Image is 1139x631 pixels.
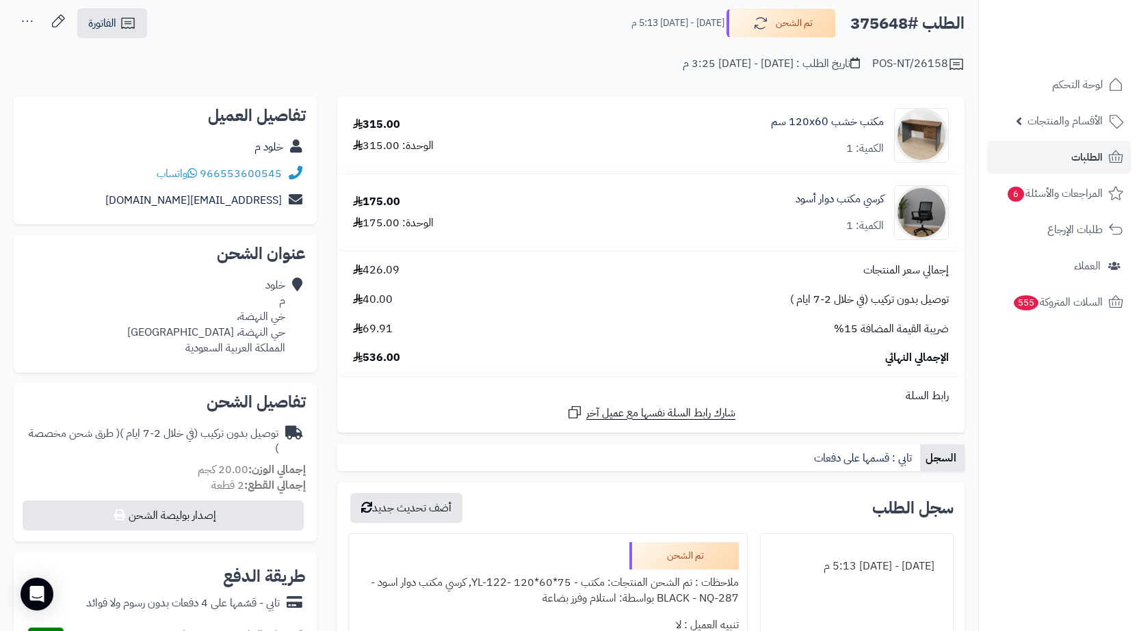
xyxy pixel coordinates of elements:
[863,263,949,278] span: إجمالي سعر المنتجات
[987,213,1131,246] a: طلبات الإرجاع
[25,394,306,410] h2: تفاصيل الشحن
[29,425,278,457] span: ( طرق شحن مخصصة )
[987,286,1131,319] a: السلات المتروكة555
[726,9,836,38] button: تم الشحن
[198,461,306,478] small: 20.00 كجم
[809,444,920,472] a: تابي : قسمها على دفعات
[895,185,948,240] img: 1753945823-1-90x90.jpg
[105,192,282,209] a: [EMAIL_ADDRESS][DOMAIN_NAME]
[1006,184,1103,203] span: المراجعات والأسئلة
[872,56,965,72] div: POS-NT/26158
[1012,293,1103,312] span: السلات المتروكة
[987,250,1131,282] a: العملاء
[25,107,306,124] h2: تفاصيل العميل
[987,68,1131,101] a: لوحة التحكم
[1071,148,1103,167] span: الطلبات
[846,141,884,157] div: الكمية: 1
[796,191,884,207] a: كرسي مكتب دوار أسود
[343,388,959,404] div: رابط السلة
[1027,111,1103,131] span: الأقسام والمنتجات
[629,542,739,569] div: تم الشحن
[77,8,147,38] a: الفاتورة
[872,500,954,516] h3: سجل الطلب
[248,461,306,478] strong: إجمالي الوزن:
[566,404,735,421] a: شارك رابط السلة نفسها مع عميل آخر
[771,114,884,130] a: مكتب خشب 120x60 سم
[353,117,400,133] div: 315.00
[86,595,280,611] div: تابي - قسّمها على 4 دفعات بدون رسوم ولا فوائد
[157,165,197,182] a: واتساب
[850,10,965,38] h2: الطلب #375648
[211,477,306,494] small: 2 قطعة
[223,568,306,585] h2: طريقة الدفع
[353,194,400,210] div: 175.00
[127,278,285,355] div: خلود م خي النهضة، حي النهضة، [GEOGRAPHIC_DATA] المملكة العربية السعودية
[357,569,739,612] div: ملاحظات : تم الشحن المنتجات: مكتب - 75*60*120 -YL-122, كرسي مكتب دوار اسود - BLACK - NQ-287 بواسط...
[920,444,965,472] a: السجل
[353,138,434,154] div: الوحدة: 315.00
[631,16,724,30] small: [DATE] - [DATE] 5:13 م
[25,426,278,457] div: توصيل بدون تركيب (في خلال 2-7 ايام )
[254,139,283,155] a: خلود م
[25,245,306,262] h2: عنوان الشحن
[586,405,735,421] span: شارك رابط السلة نفسها مع عميل آخر
[353,350,400,366] span: 536.00
[1052,75,1103,94] span: لوحة التحكم
[987,177,1131,210] a: المراجعات والأسئلة6
[1047,220,1103,239] span: طلبات الإرجاع
[353,321,393,337] span: 69.91
[200,165,282,182] a: 966553600545
[353,292,393,308] span: 40.00
[244,477,306,494] strong: إجمالي القطع:
[769,553,945,580] div: [DATE] - [DATE] 5:13 م
[23,500,304,531] button: إصدار بوليصة الشحن
[790,292,949,308] span: توصيل بدون تركيب (في خلال 2-7 ايام )
[1014,295,1038,310] span: 555
[21,578,53,610] div: Open Intercom Messenger
[350,493,462,523] button: أضف تحديث جديد
[353,263,400,278] span: 426.09
[1046,35,1126,64] img: logo-2.png
[683,56,860,72] div: تاريخ الطلب : [DATE] - [DATE] 3:25 م
[895,108,948,163] img: 1757240230-110111010085-90x90.jpg
[1074,256,1101,276] span: العملاء
[885,350,949,366] span: الإجمالي النهائي
[987,141,1131,174] a: الطلبات
[353,215,434,231] div: الوحدة: 175.00
[846,218,884,234] div: الكمية: 1
[1008,187,1024,202] span: 6
[88,15,116,31] span: الفاتورة
[834,321,949,337] span: ضريبة القيمة المضافة 15%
